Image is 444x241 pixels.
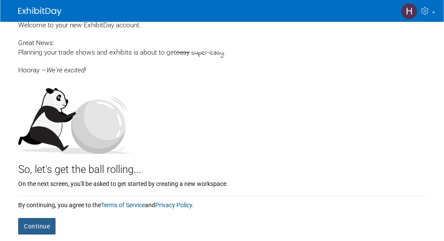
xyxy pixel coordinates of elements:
[18,196,426,209] div: By continuing, you agree to the and .
[18,38,426,48] div: Great News:
[46,66,86,74] span: We're excited!
[18,177,426,188] div: On the next screen, you'll be asked to get started by creating a new workspace.
[18,218,55,234] button: Continue
[191,48,224,58] span: super-easy
[155,202,192,208] a: Privacy Policy
[18,154,426,177] div: So, let's get the ball rolling...
[18,7,62,16] img: ExhibitDay
[18,48,426,58] div: Planning your trade shows and exhibits is about to get .
[176,49,189,56] span: easy
[18,58,426,75] div: Hooray —
[401,3,418,20] img: Hayden Weaver
[18,20,426,30] div: Welcome to your new ExhibitDay account.
[101,202,145,208] a: Terms of Service
[18,79,135,154] img: Let's get the ball rolling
